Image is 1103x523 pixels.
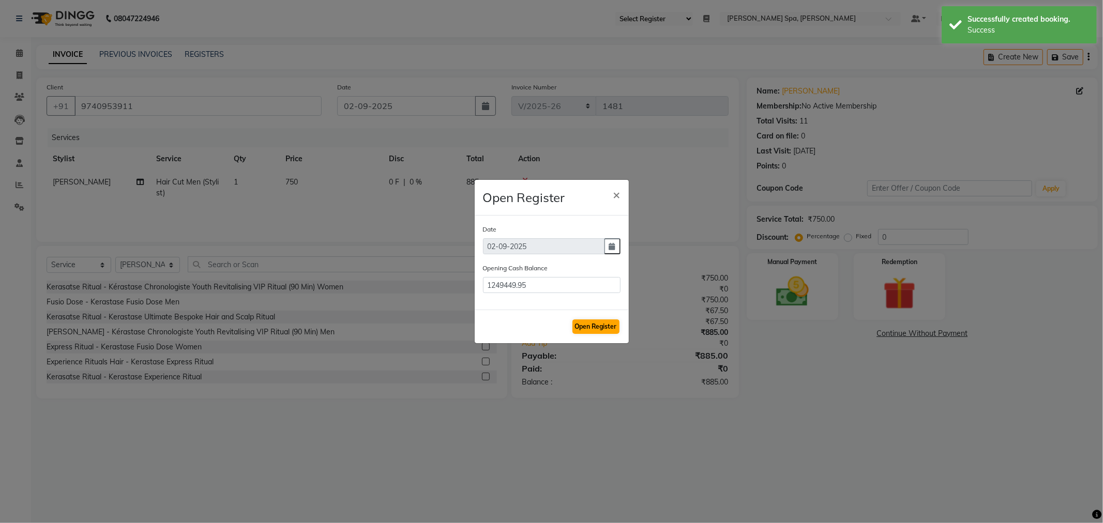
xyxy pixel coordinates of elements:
[968,14,1089,25] div: Successfully created booking.
[572,319,620,334] button: Open Register
[613,187,621,202] span: ×
[483,264,548,273] label: Opening Cash Balance
[968,25,1089,36] div: Success
[483,277,621,293] input: Amount
[483,188,565,207] h4: Open Register
[483,225,497,234] label: Date
[605,180,629,209] button: Close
